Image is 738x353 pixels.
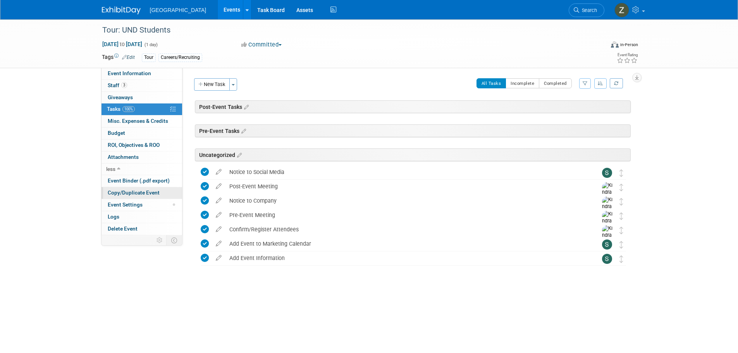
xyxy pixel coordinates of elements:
a: Delete Event [101,223,182,235]
img: Sarah Lienemann [602,168,612,178]
a: Logs [101,211,182,223]
a: Misc. Expenses & Credits [101,115,182,127]
span: Attachments [108,154,139,160]
i: Move task [619,212,623,220]
span: Giveaways [108,94,133,100]
button: New Task [194,78,230,91]
div: Tour: UND Students [100,23,593,37]
span: Tasks [107,106,135,112]
div: Careers/Recruiting [158,53,202,62]
a: Attachments [101,152,182,163]
button: Committed [239,41,285,49]
img: Sarah Lienemann [602,239,612,250]
a: Budget [101,127,182,139]
span: less [106,166,115,172]
div: Event Rating [617,53,638,57]
i: Move task [619,241,623,248]
a: Event Information [101,68,182,79]
button: All Tasks [477,78,506,88]
span: Staff [108,82,127,88]
i: Move task [619,184,623,191]
div: Post-Event Meeting [225,180,587,193]
span: Copy/Duplicate Event [108,189,160,196]
i: Move task [619,227,623,234]
button: Incomplete [506,78,539,88]
a: Tasks100% [101,103,182,115]
span: 100% [122,106,135,112]
a: edit [212,212,225,219]
a: Staff3 [101,80,182,91]
span: (1 day) [144,42,158,47]
div: Post-Event Tasks [195,100,631,113]
a: Edit [122,55,135,60]
img: Kindra Mahler [602,196,614,224]
a: edit [212,226,225,233]
a: less [101,164,182,175]
span: Event Settings [108,201,143,208]
span: [DATE] [DATE] [102,41,143,48]
a: edit [212,197,225,204]
img: Sarah Lienemann [602,254,612,264]
td: Personalize Event Tab Strip [153,235,167,245]
a: ROI, Objectives & ROO [101,139,182,151]
div: Pre-Event Meeting [225,208,587,222]
a: Search [569,3,604,17]
div: Tour [142,53,156,62]
span: Modified Layout [173,203,175,206]
div: In-Person [620,42,638,48]
div: Uncategorized [195,148,631,161]
a: Giveaways [101,92,182,103]
img: Kindra Mahler [602,225,614,253]
div: Add Event to Marketing Calendar [225,237,587,250]
i: Move task [619,169,623,177]
a: Event Settings [101,199,182,211]
div: Pre-Event Tasks [195,124,631,137]
button: Completed [539,78,572,88]
img: Kindra Mahler [602,182,614,210]
a: edit [212,169,225,176]
a: Edit sections [242,103,249,110]
a: edit [212,183,225,190]
div: Add Event Information [225,251,587,265]
a: edit [212,240,225,247]
div: Notice to Social Media [225,165,587,179]
span: Search [579,7,597,13]
span: [GEOGRAPHIC_DATA] [150,7,206,13]
span: Misc. Expenses & Credits [108,118,168,124]
a: edit [212,255,225,262]
i: Move task [619,255,623,263]
td: Toggle Event Tabs [166,235,182,245]
img: ExhibitDay [102,7,141,14]
a: Edit sections [239,127,246,134]
td: Tags [102,53,135,62]
a: Edit sections [235,151,242,158]
span: ROI, Objectives & ROO [108,142,160,148]
a: Event Binder (.pdf export) [101,175,182,187]
i: Move task [619,198,623,205]
div: Notice to Company [225,194,587,207]
span: Delete Event [108,226,138,232]
div: Confirm/Register Attendees [225,223,587,236]
span: 3 [121,82,127,88]
div: Event Format [559,40,638,52]
span: Budget [108,130,125,136]
span: to [119,41,126,47]
a: Refresh [610,78,623,88]
a: Copy/Duplicate Event [101,187,182,199]
span: Event Information [108,70,151,76]
img: Zoe Graham [614,3,629,17]
span: Logs [108,214,119,220]
img: Kindra Mahler [602,211,614,238]
span: Event Binder (.pdf export) [108,177,170,184]
img: Format-Inperson.png [611,41,619,48]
